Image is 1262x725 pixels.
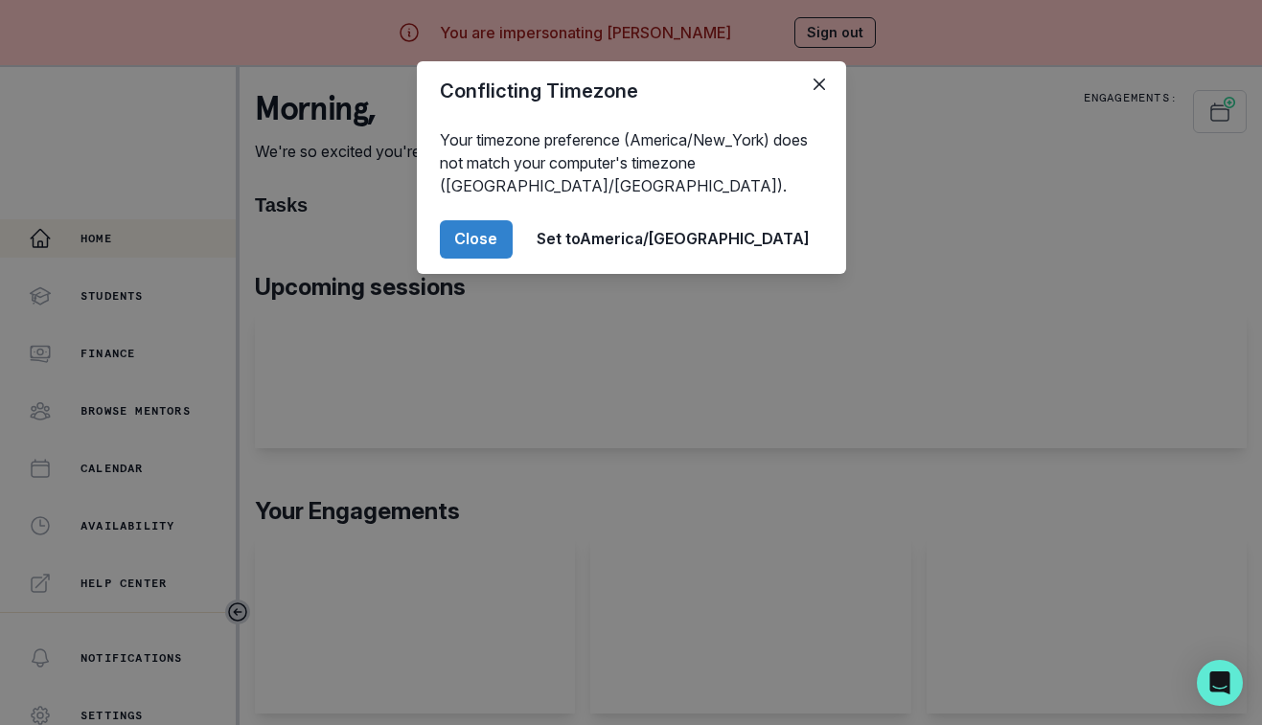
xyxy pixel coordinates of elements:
[417,61,846,121] header: Conflicting Timezone
[804,69,835,100] button: Close
[417,121,846,205] div: Your timezone preference (America/New_York) does not match your computer's timezone ([GEOGRAPHIC_...
[524,220,823,259] button: Set toAmerica/[GEOGRAPHIC_DATA]
[440,220,513,259] button: Close
[1197,660,1243,706] div: Open Intercom Messenger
